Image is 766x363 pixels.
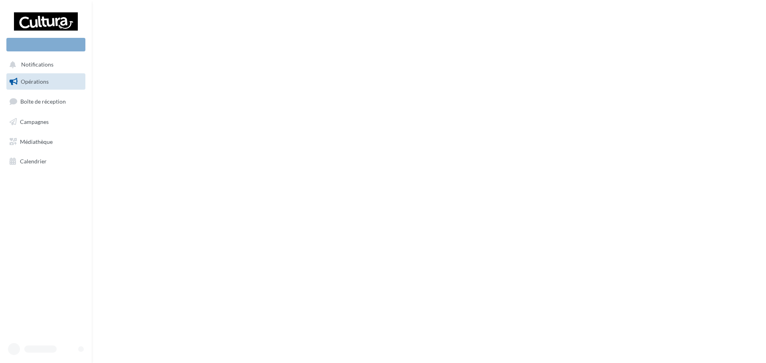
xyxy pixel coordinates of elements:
span: Opérations [21,78,49,85]
span: Notifications [21,61,53,68]
span: Calendrier [20,158,47,165]
span: Campagnes [20,118,49,125]
a: Calendrier [5,153,87,170]
span: Boîte de réception [20,98,66,105]
a: Boîte de réception [5,93,87,110]
div: Nouvelle campagne [6,38,85,51]
a: Médiathèque [5,133,87,150]
a: Campagnes [5,114,87,130]
span: Médiathèque [20,138,53,145]
a: Opérations [5,73,87,90]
